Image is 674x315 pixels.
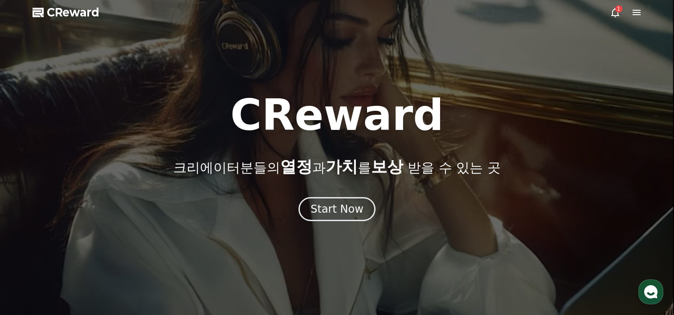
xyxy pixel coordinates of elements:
[47,5,99,20] span: CReward
[615,5,622,12] div: 1
[173,158,500,176] p: 크리에이터분들의 과 를 받을 수 있는 곳
[280,157,312,176] span: 열정
[326,157,358,176] span: 가치
[298,197,376,221] button: Start Now
[610,7,621,18] a: 1
[298,206,376,214] a: Start Now
[33,5,99,20] a: CReward
[310,202,364,216] div: Start Now
[371,157,403,176] span: 보상
[230,94,444,137] h1: CReward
